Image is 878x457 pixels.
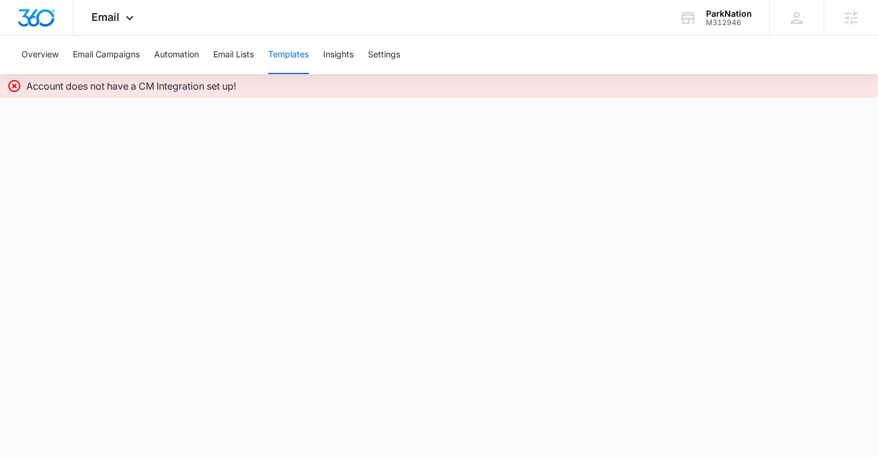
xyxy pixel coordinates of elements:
span: Email [91,11,119,23]
p: Account does not have a CM Integration set up! [26,79,237,93]
button: Overview [22,36,59,74]
button: Email Campaigns [73,36,140,74]
button: Templates [268,36,309,74]
div: account id [706,19,752,27]
button: Automation [154,36,199,74]
button: Settings [368,36,400,74]
button: Insights [323,36,354,74]
button: Email Lists [213,36,254,74]
div: account name [706,9,752,19]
